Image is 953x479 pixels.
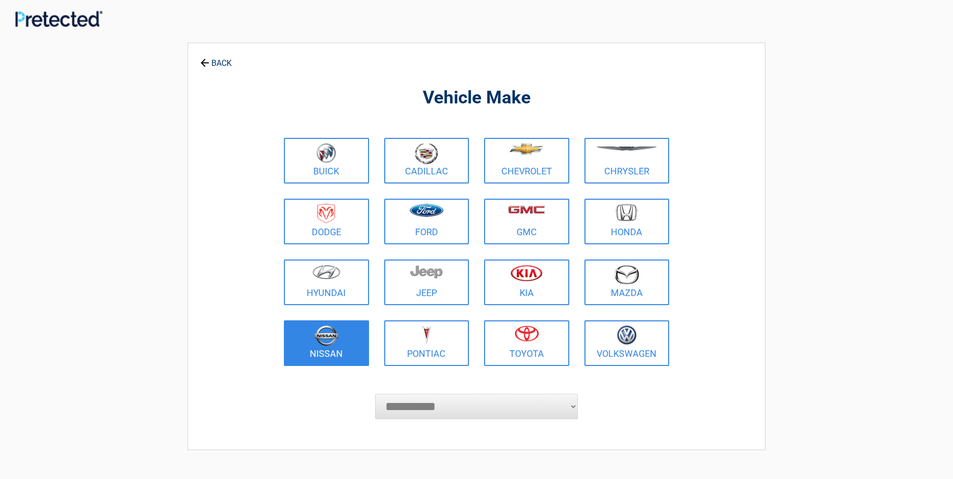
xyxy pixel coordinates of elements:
[316,143,336,163] img: buick
[415,143,438,164] img: cadillac
[284,199,369,244] a: Dodge
[284,320,369,366] a: Nissan
[584,138,670,183] a: Chrysler
[484,260,569,305] a: Kia
[617,325,637,345] img: volkswagen
[410,265,443,279] img: jeep
[421,325,431,345] img: pontiac
[281,86,672,110] h2: Vehicle Make
[384,260,469,305] a: Jeep
[410,204,444,217] img: ford
[584,260,670,305] a: Mazda
[312,265,341,279] img: hyundai
[198,50,234,67] a: BACK
[484,138,569,183] a: Chevrolet
[384,320,469,366] a: Pontiac
[508,205,545,214] img: gmc
[616,204,637,222] img: honda
[484,320,569,366] a: Toyota
[509,143,543,155] img: chevrolet
[584,199,670,244] a: Honda
[596,146,657,151] img: chrysler
[484,199,569,244] a: GMC
[317,204,335,224] img: dodge
[284,138,369,183] a: Buick
[614,265,639,284] img: mazda
[515,325,539,342] img: toyota
[284,260,369,305] a: Hyundai
[384,199,469,244] a: Ford
[510,265,542,281] img: kia
[314,325,339,346] img: nissan
[15,11,102,26] img: Main Logo
[384,138,469,183] a: Cadillac
[584,320,670,366] a: Volkswagen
